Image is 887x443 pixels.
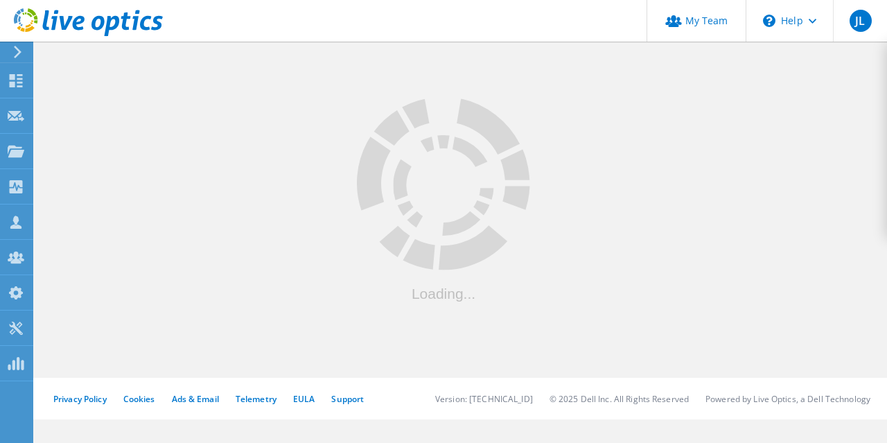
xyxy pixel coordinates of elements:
li: © 2025 Dell Inc. All Rights Reserved [550,393,689,405]
div: Loading... [357,286,530,300]
a: Telemetry [236,393,276,405]
span: JL [855,15,865,26]
li: Version: [TECHNICAL_ID] [435,393,533,405]
a: EULA [293,393,315,405]
a: Ads & Email [172,393,219,405]
a: Cookies [123,393,155,405]
a: Support [331,393,364,405]
svg: \n [763,15,775,27]
li: Powered by Live Optics, a Dell Technology [705,393,870,405]
a: Privacy Policy [53,393,107,405]
a: Live Optics Dashboard [14,29,163,39]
